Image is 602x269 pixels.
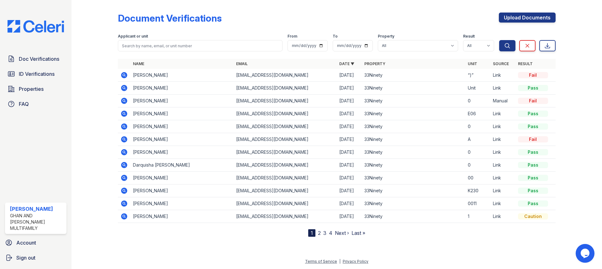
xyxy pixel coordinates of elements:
[3,251,69,264] a: Sign out
[343,259,368,264] a: Privacy Policy
[465,197,490,210] td: 0011
[305,259,337,264] a: Terms of Service
[130,133,234,146] td: [PERSON_NAME]
[3,20,69,33] img: CE_Logo_Blue-a8612792a0a2168367f1c8372b55b34899dd931a85d93a1a3d3e32e68fde9ad4.png
[362,107,465,120] td: 33Ninety
[337,120,362,133] td: [DATE]
[362,133,465,146] td: 33Ninety
[362,172,465,184] td: 33Ninety
[130,184,234,197] td: [PERSON_NAME]
[465,95,490,107] td: 0
[16,254,35,261] span: Sign out
[362,210,465,223] td: 33Ninety
[234,120,337,133] td: [EMAIL_ADDRESS][DOMAIN_NAME]
[337,184,362,197] td: [DATE]
[335,230,349,236] a: Next ›
[19,85,44,93] span: Properties
[490,159,515,172] td: Link
[337,172,362,184] td: [DATE]
[234,159,337,172] td: [EMAIL_ADDRESS][DOMAIN_NAME]
[234,197,337,210] td: [EMAIL_ADDRESS][DOMAIN_NAME]
[337,95,362,107] td: [DATE]
[234,172,337,184] td: [EMAIL_ADDRESS][DOMAIN_NAME]
[337,210,362,223] td: [DATE]
[3,236,69,249] a: Account
[337,133,362,146] td: [DATE]
[10,213,64,231] div: Ghan and [PERSON_NAME] Multifamily
[518,72,548,78] div: Fail
[490,133,515,146] td: Link
[10,205,64,213] div: [PERSON_NAME]
[339,259,341,264] div: |
[337,107,362,120] td: [DATE]
[19,100,29,108] span: FAQ
[318,230,321,236] a: 2
[130,95,234,107] td: [PERSON_NAME]
[362,146,465,159] td: 33Ninety
[130,82,234,95] td: [PERSON_NAME]
[465,184,490,197] td: K230
[465,82,490,95] td: Unit
[490,107,515,120] td: Link
[19,70,55,78] span: ID Verifications
[337,159,362,172] td: [DATE]
[490,146,515,159] td: Link
[130,159,234,172] td: Darquisha [PERSON_NAME]
[518,200,548,207] div: Pass
[234,95,337,107] td: [EMAIL_ADDRESS][DOMAIN_NAME]
[337,146,362,159] td: [DATE]
[234,69,337,82] td: [EMAIL_ADDRESS][DOMAIN_NAME]
[19,55,59,63] span: Doc Verifications
[518,98,548,104] div: Fail
[465,120,490,133] td: 0
[130,69,234,82] td: [PERSON_NAME]
[362,197,465,210] td: 33Ninety
[490,69,515,82] td: Link
[518,136,548,142] div: Fail
[234,184,337,197] td: [EMAIL_ADDRESS][DOMAIN_NAME]
[337,197,362,210] td: [DATE]
[490,197,515,210] td: Link
[5,83,66,95] a: Properties
[518,61,533,66] a: Result
[234,210,337,223] td: [EMAIL_ADDRESS][DOMAIN_NAME]
[362,82,465,95] td: 33Ninety
[362,184,465,197] td: 33Ninety
[465,146,490,159] td: 0
[339,61,354,66] a: Date ▼
[130,210,234,223] td: [PERSON_NAME]
[518,175,548,181] div: Pass
[378,34,394,39] label: Property
[490,120,515,133] td: Link
[133,61,144,66] a: Name
[323,230,326,236] a: 3
[465,133,490,146] td: A
[130,107,234,120] td: [PERSON_NAME]
[465,159,490,172] td: 0
[518,123,548,130] div: Pass
[118,40,283,51] input: Search by name, email, or unit number
[234,107,337,120] td: [EMAIL_ADDRESS][DOMAIN_NAME]
[518,85,548,91] div: Pass
[490,172,515,184] td: Link
[364,61,385,66] a: Property
[490,210,515,223] td: Link
[234,146,337,159] td: [EMAIL_ADDRESS][DOMAIN_NAME]
[463,34,475,39] label: Result
[465,172,490,184] td: 00
[5,53,66,65] a: Doc Verifications
[118,13,222,24] div: Document Verifications
[236,61,248,66] a: Email
[130,146,234,159] td: [PERSON_NAME]
[490,95,515,107] td: Manual
[493,61,509,66] a: Source
[490,184,515,197] td: Link
[518,111,548,117] div: Pass
[5,98,66,110] a: FAQ
[518,213,548,220] div: Caution
[465,107,490,120] td: E06
[362,159,465,172] td: 33Ninety
[337,69,362,82] td: [DATE]
[576,244,596,263] iframe: chat widget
